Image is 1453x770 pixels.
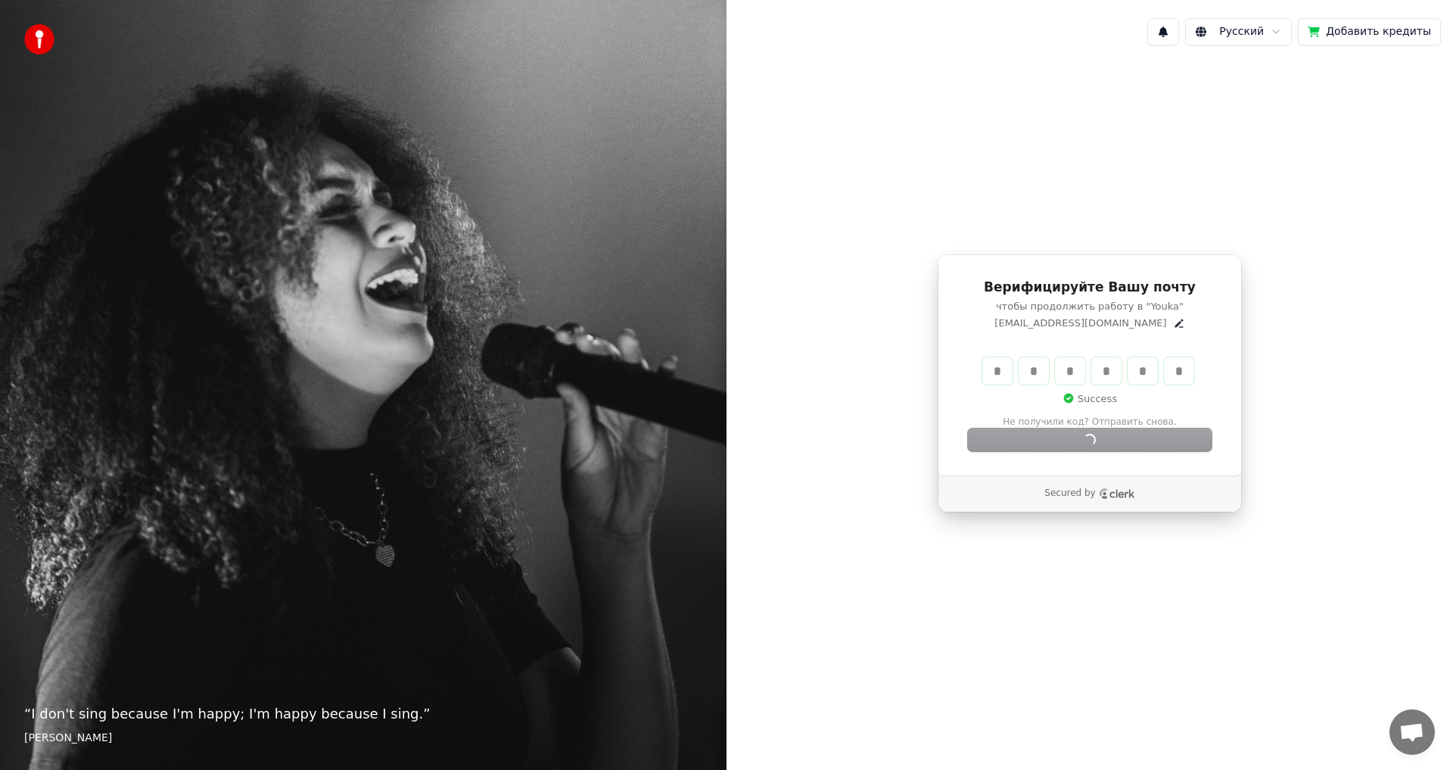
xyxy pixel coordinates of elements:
[24,703,702,725] p: “ I don't sing because I'm happy; I'm happy because I sing. ”
[1099,488,1135,499] a: Clerk logo
[24,731,702,746] footer: [PERSON_NAME]
[1298,18,1441,45] button: Добавить кредиты
[1063,392,1117,406] p: Success
[24,24,54,55] img: youka
[1173,317,1185,329] button: Edit
[1044,488,1095,500] p: Secured by
[1389,709,1435,755] a: Открытый чат
[979,354,1197,388] div: Verification code input
[994,316,1166,330] p: [EMAIL_ADDRESS][DOMAIN_NAME]
[968,279,1212,297] h1: Верифицируйте Вашу почту
[968,300,1212,313] p: чтобы продолжить работу в "Youka"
